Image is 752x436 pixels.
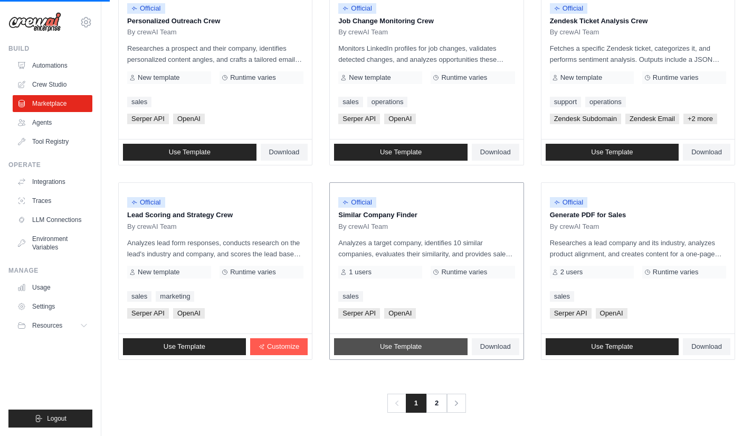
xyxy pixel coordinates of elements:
[585,97,626,107] a: operations
[550,28,599,36] span: By crewAI Team
[338,210,515,220] p: Similar Company Finder
[13,133,92,150] a: Tool Registry
[591,342,633,351] span: Use Template
[334,144,468,161] a: Use Template
[596,308,627,319] span: OpenAI
[127,28,177,36] span: By crewAI Team
[8,266,92,275] div: Manage
[338,3,376,14] span: Official
[384,308,416,319] span: OpenAI
[441,268,487,276] span: Runtime varies
[550,308,592,319] span: Serper API
[546,338,679,355] a: Use Template
[230,268,276,276] span: Runtime varies
[349,73,391,82] span: New template
[13,192,92,209] a: Traces
[480,148,511,156] span: Download
[349,268,372,276] span: 1 users
[138,268,179,276] span: New template
[13,173,92,190] a: Integrations
[550,197,588,208] span: Official
[8,161,92,169] div: Operate
[156,291,194,302] a: marketing
[560,268,583,276] span: 2 users
[338,28,388,36] span: By crewAI Team
[269,148,300,156] span: Download
[550,97,581,107] a: support
[338,222,388,231] span: By crewAI Team
[261,144,308,161] a: Download
[13,57,92,74] a: Automations
[230,73,276,82] span: Runtime varies
[334,338,468,355] a: Use Template
[127,114,169,124] span: Serper API
[683,114,717,124] span: +2 more
[338,16,515,26] p: Job Change Monitoring Crew
[138,73,179,82] span: New template
[173,114,205,124] span: OpenAI
[173,308,205,319] span: OpenAI
[550,43,726,65] p: Fetches a specific Zendesk ticket, categorizes it, and performs sentiment analysis. Outputs inclu...
[8,44,92,53] div: Build
[338,308,380,319] span: Serper API
[13,114,92,131] a: Agents
[123,144,256,161] a: Use Template
[560,73,602,82] span: New template
[127,16,303,26] p: Personalized Outreach Crew
[123,338,246,355] a: Use Template
[338,97,363,107] a: sales
[472,338,519,355] a: Download
[550,3,588,14] span: Official
[8,12,61,32] img: Logo
[683,144,730,161] a: Download
[8,410,92,428] button: Logout
[380,148,422,156] span: Use Template
[653,268,699,276] span: Runtime varies
[367,97,408,107] a: operations
[380,342,422,351] span: Use Template
[127,222,177,231] span: By crewAI Team
[13,298,92,315] a: Settings
[384,114,416,124] span: OpenAI
[164,342,205,351] span: Use Template
[683,338,730,355] a: Download
[546,144,679,161] a: Use Template
[480,342,511,351] span: Download
[338,237,515,259] p: Analyzes a target company, identifies 10 similar companies, evaluates their similarity, and provi...
[127,197,165,208] span: Official
[250,338,308,355] a: Customize
[13,230,92,256] a: Environment Variables
[338,291,363,302] a: sales
[169,148,211,156] span: Use Template
[426,394,447,413] a: 2
[47,414,66,423] span: Logout
[13,95,92,112] a: Marketplace
[691,148,722,156] span: Download
[550,210,726,220] p: Generate PDF for Sales
[338,197,376,208] span: Official
[127,3,165,14] span: Official
[13,211,92,228] a: LLM Connections
[406,394,426,413] span: 1
[13,317,92,334] button: Resources
[550,237,726,259] p: Researches a lead company and its industry, analyzes product alignment, and creates content for a...
[699,385,752,436] iframe: Chat Widget
[267,342,299,351] span: Customize
[338,114,380,124] span: Serper API
[127,291,151,302] a: sales
[691,342,722,351] span: Download
[550,114,621,124] span: Zendesk Subdomain
[441,73,487,82] span: Runtime varies
[127,97,151,107] a: sales
[625,114,679,124] span: Zendesk Email
[127,210,303,220] p: Lead Scoring and Strategy Crew
[387,394,466,413] nav: Pagination
[32,321,62,330] span: Resources
[127,308,169,319] span: Serper API
[550,16,726,26] p: Zendesk Ticket Analysis Crew
[653,73,699,82] span: Runtime varies
[127,237,303,259] p: Analyzes lead form responses, conducts research on the lead's industry and company, and scores th...
[127,43,303,65] p: Researches a prospect and their company, identifies personalized content angles, and crafts a tai...
[13,279,92,296] a: Usage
